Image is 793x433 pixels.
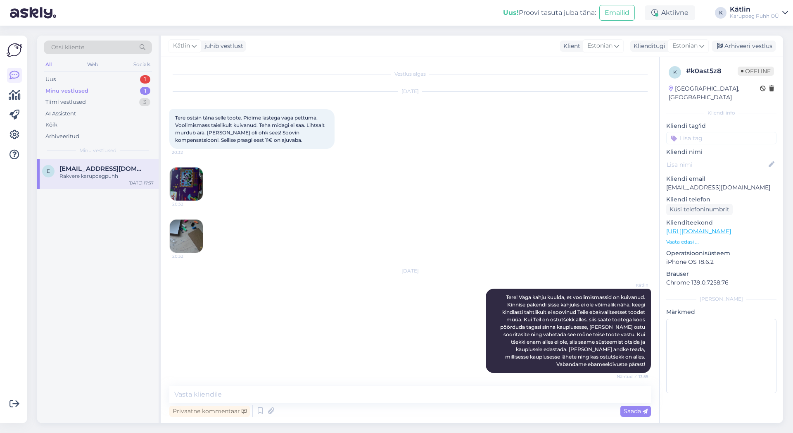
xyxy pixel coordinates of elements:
div: [DATE] 17:37 [128,180,154,186]
input: Lisa nimi [667,160,767,169]
p: Brauser [666,270,776,278]
span: Nähtud ✓ 13:55 [617,373,648,380]
span: Estonian [587,41,613,50]
span: Minu vestlused [79,147,116,154]
a: [URL][DOMAIN_NAME] [666,227,731,235]
b: Uus! [503,9,519,17]
span: Offline [738,67,774,76]
span: enelimanniste9@gmail.com [59,165,145,172]
div: 3 [139,98,150,106]
div: Proovi tasuta juba täna: [503,8,596,18]
div: Aktiivne [645,5,695,20]
p: Klienditeekond [666,218,776,227]
span: 20:32 [172,149,203,155]
div: juhib vestlust [201,42,243,50]
a: KätlinKarupoeg Puhh OÜ [730,6,788,19]
span: Kätlin [173,41,190,50]
p: Kliendi tag'id [666,122,776,130]
div: Klienditugi [630,42,665,50]
p: Operatsioonisüsteem [666,249,776,258]
p: Kliendi email [666,175,776,183]
div: Minu vestlused [45,87,88,95]
span: Kätlin [617,282,648,288]
img: Attachment [170,167,203,201]
p: Kliendi telefon [666,195,776,204]
div: [GEOGRAPHIC_DATA], [GEOGRAPHIC_DATA] [669,84,760,102]
div: Arhiveeritud [45,132,79,141]
div: Küsi telefoninumbrit [666,204,733,215]
div: [PERSON_NAME] [666,295,776,303]
div: Kätlin [730,6,779,13]
p: Vaata edasi ... [666,238,776,246]
p: Märkmed [666,308,776,316]
span: Tere! Väga kahju kuulda, et voolimismassid on kuivanud. Kinnise pakendi sisse kahjuks ei ole võim... [500,294,646,367]
div: Privaatne kommentaar [169,406,250,417]
div: Vestlus algas [169,70,651,78]
span: Tere ostsin tǎna selle toote. Pidime lastega vaga pettuma. Voolimismass taielikult kuivanud. Teha... [175,115,326,143]
div: Socials [132,59,152,70]
span: 20:32 [172,201,203,207]
div: Kliendi info [666,109,776,117]
span: e [47,168,50,174]
div: Uus [45,75,56,84]
span: Saada [624,407,648,415]
div: Karupoeg Puhh OÜ [730,13,779,19]
div: 1 [140,87,150,95]
div: 1 [140,75,150,84]
div: All [44,59,53,70]
div: Klient [560,42,580,50]
div: Tiimi vestlused [45,98,86,106]
p: iPhone OS 18.6.2 [666,258,776,266]
div: [DATE] [169,267,651,275]
p: [EMAIL_ADDRESS][DOMAIN_NAME] [666,183,776,192]
div: Kõik [45,121,57,129]
div: [DATE] [169,88,651,95]
span: Estonian [672,41,698,50]
div: Web [85,59,100,70]
img: Askly Logo [7,42,22,58]
button: Emailid [599,5,635,21]
div: Rakvere karupoegpuhh [59,172,154,180]
p: Chrome 139.0.7258.76 [666,278,776,287]
span: Otsi kliente [51,43,84,52]
img: Attachment [170,220,203,253]
div: # k0ast5z8 [686,66,738,76]
span: k [673,69,677,75]
span: 20:32 [172,253,203,259]
p: Kliendi nimi [666,148,776,156]
div: K [715,7,727,19]
div: Arhiveeri vestlus [712,41,776,52]
div: AI Assistent [45,110,76,118]
input: Lisa tag [666,132,776,144]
